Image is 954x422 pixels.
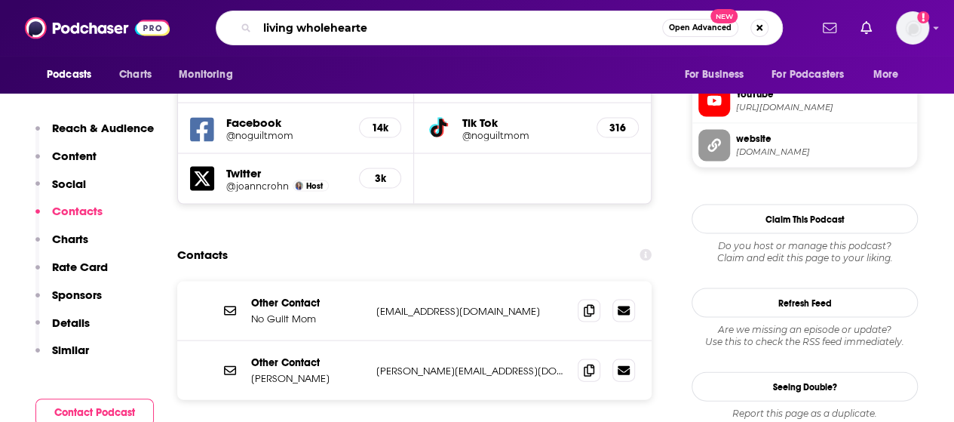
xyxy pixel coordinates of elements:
[736,87,911,100] span: YouTube
[771,64,844,85] span: For Podcasters
[47,64,91,85] span: Podcasts
[52,232,88,246] p: Charts
[692,239,918,251] span: Do you host or manage this podcast?
[168,60,252,89] button: open menu
[692,371,918,401] a: Seeing Double?
[873,64,899,85] span: More
[692,204,918,233] button: Claim This Podcast
[917,11,929,23] svg: Add a profile image
[710,9,738,23] span: New
[52,177,86,191] p: Social
[376,304,566,317] p: [EMAIL_ADDRESS][DOMAIN_NAME]
[684,64,744,85] span: For Business
[52,204,103,218] p: Contacts
[692,407,918,419] div: Report this page as a duplicate.
[25,14,170,42] img: Podchaser - Follow, Share and Rate Podcasts
[257,16,662,40] input: Search podcasts, credits, & more...
[896,11,929,45] button: Show profile menu
[226,115,347,129] h5: Facebook
[35,260,108,288] button: Rate Card
[692,239,918,263] div: Claim and edit this page to your liking.
[119,64,152,85] span: Charts
[295,181,303,189] img: Joann Crohn
[698,129,911,161] a: website[DOMAIN_NAME]
[462,115,584,129] h5: Tik Tok
[35,204,103,232] button: Contacts
[52,260,108,274] p: Rate Card
[226,180,289,191] a: @joanncrohn
[52,288,102,302] p: Sponsors
[251,371,364,384] p: [PERSON_NAME]
[35,288,102,316] button: Sponsors
[692,288,918,317] button: Refresh Feed
[854,15,878,41] a: Show notifications dropdown
[662,19,738,37] button: Open AdvancedNew
[896,11,929,45] span: Logged in as WPubPR1
[669,24,732,32] span: Open Advanced
[251,296,364,309] p: Other Contact
[462,129,584,140] a: @noguiltmom
[698,85,911,116] a: YouTube[URL][DOMAIN_NAME]
[52,121,154,135] p: Reach & Audience
[736,146,911,157] span: noguiltmom.com
[673,60,762,89] button: open menu
[52,343,89,357] p: Similar
[35,149,97,177] button: Content
[35,177,86,205] button: Social
[736,101,911,112] span: https://www.youtube.com/@NoGuiltMom
[306,180,323,190] span: Host
[179,64,232,85] span: Monitoring
[762,60,866,89] button: open menu
[35,316,90,343] button: Details
[35,343,89,371] button: Similar
[372,171,388,184] h5: 3k
[896,11,929,45] img: User Profile
[109,60,161,89] a: Charts
[372,121,388,134] h5: 14k
[863,60,918,89] button: open menu
[609,121,626,134] h5: 316
[736,131,911,145] span: website
[376,364,566,377] p: [PERSON_NAME][EMAIL_ADDRESS][DOMAIN_NAME]
[35,232,88,260] button: Charts
[36,60,111,89] button: open menu
[817,15,842,41] a: Show notifications dropdown
[52,316,90,330] p: Details
[251,312,364,325] p: No Guilt Mom
[692,323,918,347] div: Are we missing an episode or update? Use this to check the RSS feed immediately.
[177,240,228,269] h2: Contacts
[226,129,347,140] a: @noguiltmom
[52,149,97,163] p: Content
[216,11,783,45] div: Search podcasts, credits, & more...
[251,356,364,368] p: Other Contact
[35,121,154,149] button: Reach & Audience
[226,165,347,180] h5: Twitter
